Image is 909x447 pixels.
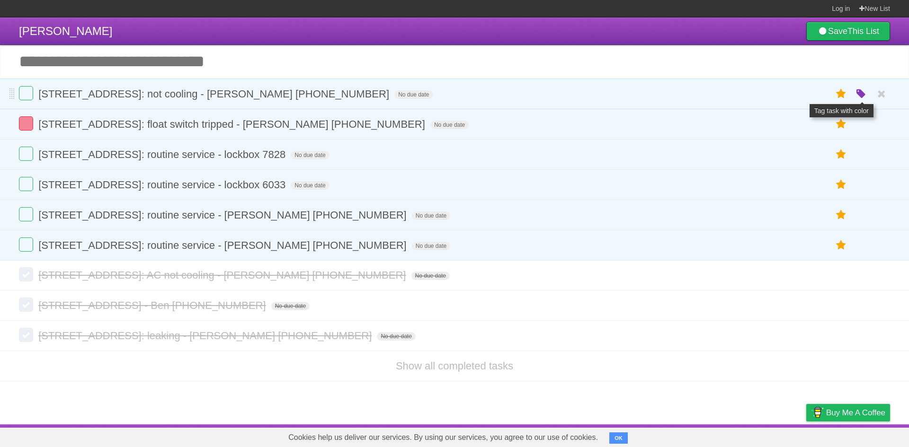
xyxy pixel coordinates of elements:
[394,90,433,99] span: No due date
[38,179,288,191] span: [STREET_ADDRESS]: routine service - lockbox 6033
[680,427,700,445] a: About
[19,86,33,100] label: Done
[279,428,607,447] span: Cookies help us deliver our services. By using our services, you agree to our use of cookies.
[291,151,329,159] span: No due date
[811,404,824,421] img: Buy me a coffee
[412,211,450,220] span: No due date
[609,432,628,444] button: OK
[412,242,450,250] span: No due date
[832,207,850,223] label: Star task
[847,26,879,36] b: This List
[830,427,890,445] a: Suggest a feature
[762,427,783,445] a: Terms
[19,267,33,281] label: Done
[377,332,415,341] span: No due date
[19,177,33,191] label: Done
[832,237,850,253] label: Star task
[38,88,392,100] span: [STREET_ADDRESS]: not cooling - [PERSON_NAME] [PHONE_NUMBER]
[38,209,409,221] span: [STREET_ADDRESS]: routine service - [PERSON_NAME] [PHONE_NUMBER]
[38,299,268,311] span: [STREET_ADDRESS] - Ben [PHONE_NUMBER]
[832,116,850,132] label: Star task
[38,149,288,160] span: [STREET_ADDRESS]: routine service - lockbox 7828
[38,118,428,130] span: [STREET_ADDRESS]: float switch tripped - [PERSON_NAME] [PHONE_NUMBER]
[826,404,885,421] span: Buy me a coffee
[832,147,850,162] label: Star task
[271,302,310,310] span: No due date
[38,269,408,281] span: [STREET_ADDRESS]: AC not cooling - [PERSON_NAME] [PHONE_NUMBER]
[806,404,890,421] a: Buy me a coffee
[794,427,819,445] a: Privacy
[38,330,374,342] span: [STREET_ADDRESS]: leaking - [PERSON_NAME] [PHONE_NUMBER]
[430,121,469,129] span: No due date
[19,298,33,312] label: Done
[291,181,329,190] span: No due date
[19,207,33,221] label: Done
[712,427,750,445] a: Developers
[19,147,33,161] label: Done
[832,86,850,102] label: Star task
[19,116,33,131] label: Done
[19,25,112,37] span: [PERSON_NAME]
[832,177,850,193] label: Star task
[806,22,890,41] a: SaveThis List
[411,272,450,280] span: No due date
[19,237,33,252] label: Done
[396,360,513,372] a: Show all completed tasks
[19,328,33,342] label: Done
[38,239,409,251] span: [STREET_ADDRESS]: routine service - [PERSON_NAME] [PHONE_NUMBER]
